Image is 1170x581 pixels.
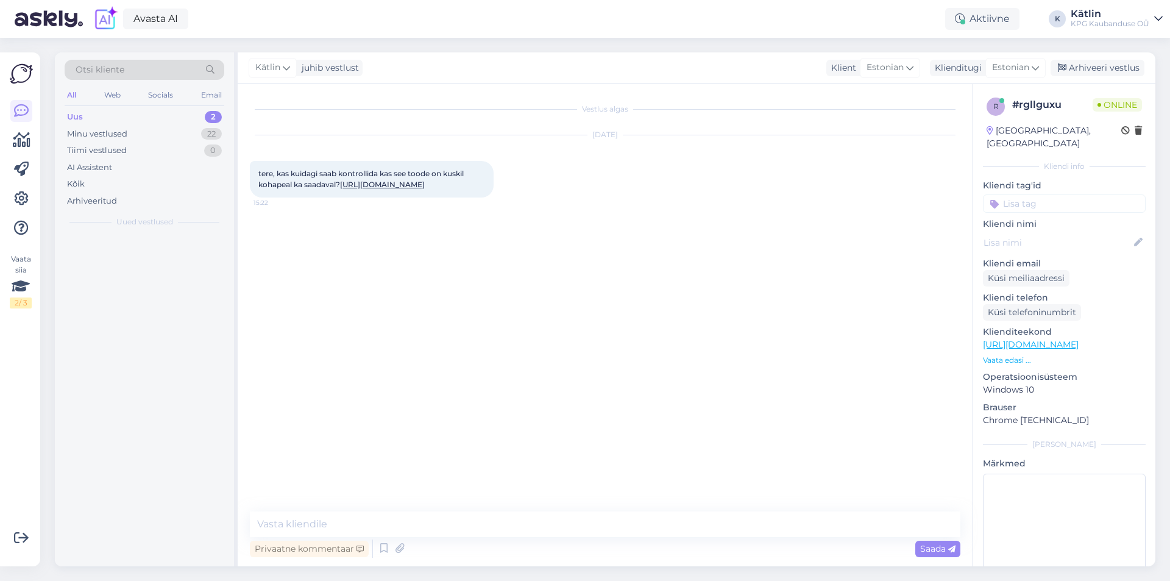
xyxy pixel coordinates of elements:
[983,326,1146,338] p: Klienditeekond
[983,270,1069,287] div: Küsi meiliaadressi
[1051,60,1144,76] div: Arhiveeri vestlus
[102,87,123,103] div: Web
[983,414,1146,427] p: Chrome [TECHNICAL_ID]
[10,298,32,308] div: 2 / 3
[1049,10,1066,27] div: K
[1093,98,1142,112] span: Online
[983,257,1146,270] p: Kliendi email
[983,383,1146,396] p: Windows 10
[992,61,1029,74] span: Estonian
[983,161,1146,172] div: Kliendi info
[253,198,299,207] span: 15:22
[920,543,955,554] span: Saada
[258,169,466,189] span: tere, kas kuidagi saab kontrollida kas see toode on kuskil kohapeal ka saadaval?
[116,216,173,227] span: Uued vestlused
[983,179,1146,192] p: Kliendi tag'id
[93,6,118,32] img: explore-ai
[867,61,904,74] span: Estonian
[983,304,1081,321] div: Küsi telefoninumbrit
[205,111,222,123] div: 2
[983,355,1146,366] p: Vaata edasi ...
[1012,98,1093,112] div: # rgllguxu
[987,124,1121,150] div: [GEOGRAPHIC_DATA], [GEOGRAPHIC_DATA]
[984,236,1132,249] input: Lisa nimi
[255,61,280,74] span: Kätlin
[983,194,1146,213] input: Lisa tag
[983,439,1146,450] div: [PERSON_NAME]
[945,8,1019,30] div: Aktiivne
[983,371,1146,383] p: Operatsioonisüsteem
[76,63,124,76] span: Otsi kliente
[1071,9,1163,29] a: KätlinKPG Kaubanduse OÜ
[826,62,856,74] div: Klient
[983,291,1146,304] p: Kliendi telefon
[67,178,85,190] div: Kõik
[10,62,33,85] img: Askly Logo
[201,128,222,140] div: 22
[146,87,175,103] div: Socials
[993,102,999,111] span: r
[340,180,425,189] a: [URL][DOMAIN_NAME]
[930,62,982,74] div: Klienditugi
[65,87,79,103] div: All
[983,218,1146,230] p: Kliendi nimi
[250,104,960,115] div: Vestlus algas
[204,144,222,157] div: 0
[983,457,1146,470] p: Märkmed
[123,9,188,29] a: Avasta AI
[1071,19,1149,29] div: KPG Kaubanduse OÜ
[983,339,1079,350] a: [URL][DOMAIN_NAME]
[67,111,83,123] div: Uus
[983,401,1146,414] p: Brauser
[1071,9,1149,19] div: Kätlin
[199,87,224,103] div: Email
[67,128,127,140] div: Minu vestlused
[297,62,359,74] div: juhib vestlust
[67,162,112,174] div: AI Assistent
[250,541,369,557] div: Privaatne kommentaar
[67,195,117,207] div: Arhiveeritud
[10,254,32,308] div: Vaata siia
[67,144,127,157] div: Tiimi vestlused
[250,129,960,140] div: [DATE]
